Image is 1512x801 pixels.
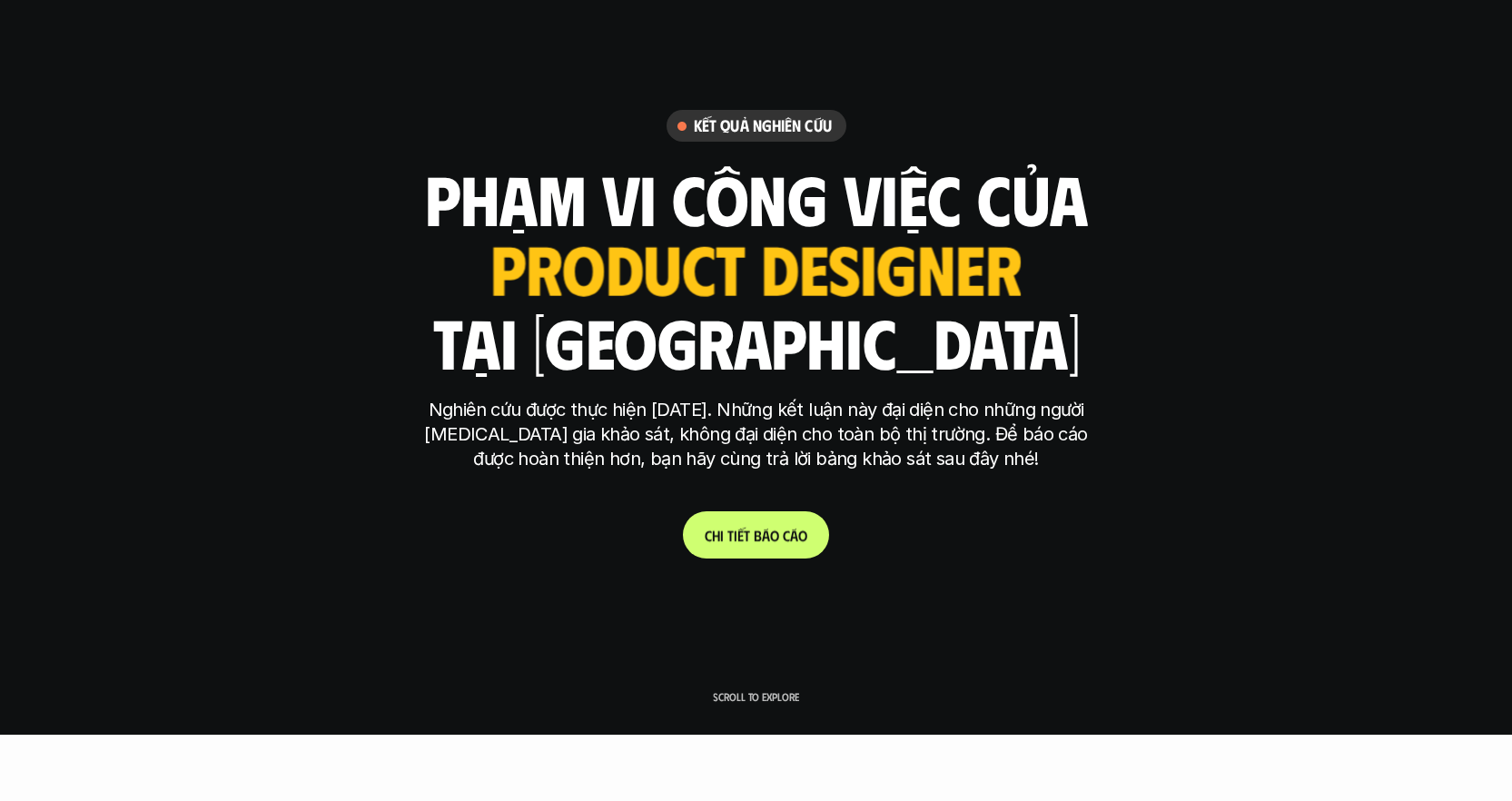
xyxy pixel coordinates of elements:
span: i [734,509,737,526]
span: t [744,509,750,526]
span: o [770,509,779,526]
h6: Kết quả nghiên cứu [694,115,832,136]
p: Nghiên cứu được thực hiện [DATE]. Những kết luận này đại diện cho những người [MEDICAL_DATA] gia ... [416,398,1097,471]
span: t [727,509,734,526]
span: ế [737,509,744,526]
span: C [705,509,712,526]
span: o [798,509,807,526]
span: h [712,509,720,526]
span: á [762,509,770,526]
p: Scroll to explore [713,690,799,703]
span: i [720,509,724,526]
span: b [754,509,762,526]
span: á [790,509,798,526]
h1: tại [GEOGRAPHIC_DATA] [432,303,1080,380]
a: Chitiếtbáocáo [683,511,829,559]
h1: phạm vi công việc của [425,160,1088,236]
span: c [783,509,790,526]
